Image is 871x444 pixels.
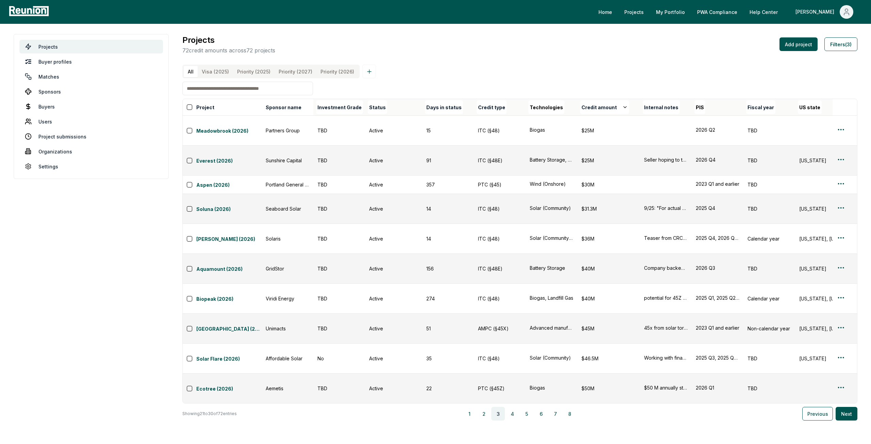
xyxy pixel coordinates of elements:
[619,5,649,19] a: Projects
[696,204,739,212] button: 2025 Q4
[266,265,309,272] div: GridStor
[696,234,739,242] div: 2025 Q4, 2026 Q1, 2026 Q2, 2026 Q3, 2026 Q4, 2027 Q1
[506,407,519,421] button: 4
[317,181,361,188] div: TBD
[196,295,262,303] a: Biopeak (2026)
[369,325,418,332] div: Active
[520,407,533,421] button: 5
[266,157,309,164] div: Sunshire Capital
[563,407,576,421] button: 8
[196,234,262,244] button: [PERSON_NAME] (2026)
[799,355,843,362] div: [US_STATE]
[593,5,618,19] a: Home
[182,34,275,46] h3: Projects
[530,354,573,361] button: Solar (Community)
[196,205,262,214] a: Soluna (2026)
[19,100,163,113] a: Buyers
[426,325,470,332] div: 51
[317,325,361,332] div: TBD
[580,100,629,114] button: Credit amount
[317,355,361,362] div: No
[317,385,361,392] div: TBD
[581,325,636,332] div: $45M
[19,160,163,173] a: Settings
[478,157,522,164] div: ITC (§48E)
[463,407,476,421] button: 1
[477,100,507,114] button: Credit type
[196,204,262,214] button: Soluna (2026)
[196,181,262,190] a: Aspen (2026)
[802,407,833,421] button: Previous
[644,204,688,212] button: 9/25: "For actual PTO, we won't have projects interconnected by 2025. We will be mechanically com...
[530,156,573,163] div: Battery Storage, Solar (C&I)
[275,66,316,77] button: Priority (2027)
[196,157,262,165] a: Everest (2026)
[196,354,262,363] button: Solar Flare (2026)
[478,385,522,392] div: PTC (§45Z)
[696,156,739,163] div: 2026 Q4
[196,324,262,333] button: [GEOGRAPHIC_DATA] (2026)
[369,157,418,164] div: Active
[696,294,739,301] div: 2025 Q1, 2025 Q2, 2025 Q3, 2026 Q2
[696,384,739,391] button: 2026 Q1
[491,407,505,421] button: 3
[581,205,636,212] div: $31.3M
[747,295,791,302] div: Calendar year
[184,66,198,77] button: All
[266,235,309,242] div: Solaris
[799,325,843,332] div: [US_STATE], [US_STATE]
[19,85,163,98] a: Sponsors
[478,235,522,242] div: ITC (§48)
[548,407,562,421] button: 7
[368,100,387,114] button: Status
[478,127,522,134] div: ITC (§48)
[644,264,688,272] button: Company backed by [PERSON_NAME] [PERSON_NAME] Asset Management. PWA reporting compliance already ...
[644,234,688,242] div: Teaser from CRC IB in google drive.
[478,325,522,332] div: AMPC (§45X)
[530,264,573,272] button: Battery Storage
[644,156,688,163] div: Seller hoping to tranche portfolio each quarter of 2026, starting with $8mm in Q1 2026.
[790,5,859,19] button: [PERSON_NAME]
[477,407,491,421] button: 2
[317,205,361,212] div: TBD
[779,37,818,51] button: Add project
[19,40,163,53] a: Projects
[233,66,275,77] button: Priority (2025)
[530,234,573,242] div: Solar (Community), Solar (C&I)
[799,265,843,272] div: [US_STATE]
[799,295,843,302] div: [US_STATE], [US_STATE], [US_STATE], [US_STATE], [US_STATE]
[644,294,688,301] button: potential for 45Z credits as well
[534,407,548,421] button: 6
[747,385,791,392] div: TBD
[530,294,573,301] div: Biogas, Landfill Gas
[369,235,418,242] div: Active
[644,384,688,391] button: $50 M annually starting in [DATE] of 45Z.
[696,354,739,361] div: 2025 Q3, 2025 Q4, 2026 Q1, 2026 Q3
[747,205,791,212] div: TBD
[426,205,470,212] div: 14
[581,235,636,242] div: $36M
[696,264,739,272] button: 2026 Q3
[747,325,791,332] div: Non-calendar year
[530,384,573,391] button: Biogas
[426,157,470,164] div: 91
[426,181,470,188] div: 357
[369,181,418,188] div: Active
[696,180,739,187] button: 2023 Q1 and earlier
[644,324,688,331] button: 45x from solar torque tubes (used in racking); see notes on HS; Would like to match prior transac...
[196,265,262,274] a: Aquamount (2026)
[369,127,418,134] div: Active
[530,324,573,331] button: Advanced manufacturing
[426,385,470,392] div: 22
[581,181,636,188] div: $30M
[196,264,262,274] button: Aquamount (2026)
[266,385,309,392] div: Aemetis
[317,295,361,302] div: TBD
[426,295,470,302] div: 274
[824,37,857,51] button: Filters(3)
[266,181,309,188] div: Portland General Electric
